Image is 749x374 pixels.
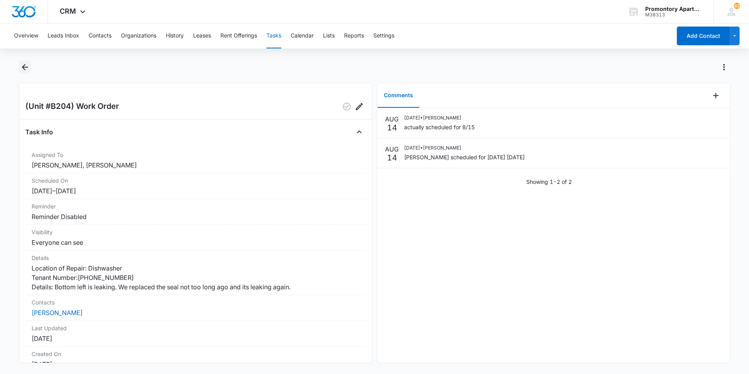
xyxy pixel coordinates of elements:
[645,6,702,12] div: account name
[25,295,366,321] div: Contacts[PERSON_NAME]
[404,144,525,151] p: [DATE] • [PERSON_NAME]
[32,309,83,317] a: [PERSON_NAME]
[14,23,38,48] button: Overview
[32,176,359,185] dt: Scheduled On
[32,238,359,247] dd: Everyone can see
[373,23,394,48] button: Settings
[734,3,740,9] span: 33
[25,127,53,137] h4: Task Info
[32,212,359,221] dd: Reminder Disabled
[387,154,397,162] p: 14
[220,23,257,48] button: Rent Offerings
[25,251,366,295] div: DetailsLocation of Repair: Dishwasher Tenant Number:[PHONE_NUMBER] Details: Bottom left is leakin...
[387,124,397,132] p: 14
[60,7,76,15] span: CRM
[25,199,366,225] div: ReminderReminder Disabled
[32,360,359,369] dd: [DATE]
[710,89,722,102] button: Add Comment
[32,186,359,196] dd: [DATE] – [DATE]
[25,347,366,372] div: Created On[DATE]
[385,144,399,154] p: AUG
[48,23,79,48] button: Leads Inbox
[32,202,359,210] dt: Reminder
[121,23,156,48] button: Organizations
[32,254,359,262] dt: Details
[677,27,729,45] button: Add Contact
[32,334,359,343] dd: [DATE]
[404,153,525,161] p: [PERSON_NAME] scheduled for [DATE] [DATE]
[19,61,31,73] button: Back
[385,114,399,124] p: AUG
[193,23,211,48] button: Leases
[32,298,359,306] dt: Contacts
[344,23,364,48] button: Reports
[25,225,366,251] div: VisibilityEveryone can see
[404,123,475,131] p: actually scheduled for 8/15
[353,100,366,113] button: Edit
[404,114,475,121] p: [DATE] • [PERSON_NAME]
[526,178,572,186] p: Showing 1-2 of 2
[32,350,359,358] dt: Created On
[291,23,314,48] button: Calendar
[734,3,740,9] div: notifications count
[166,23,184,48] button: History
[89,23,112,48] button: Contacts
[353,126,366,138] button: Close
[32,151,359,159] dt: Assigned To
[32,264,359,292] dd: Location of Repair: Dishwasher Tenant Number:[PHONE_NUMBER] Details: Bottom left is leaking. We r...
[266,23,281,48] button: Tasks
[25,173,366,199] div: Scheduled On[DATE]–[DATE]
[25,148,366,173] div: Assigned To[PERSON_NAME], [PERSON_NAME]
[25,100,119,113] h2: (Unit #B204) Work Order
[323,23,335,48] button: Lists
[718,61,730,73] button: Actions
[25,321,366,347] div: Last Updated[DATE]
[32,160,359,170] dd: [PERSON_NAME], [PERSON_NAME]
[378,84,419,108] button: Comments
[32,324,359,332] dt: Last Updated
[32,228,359,236] dt: Visibility
[645,12,702,18] div: account id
